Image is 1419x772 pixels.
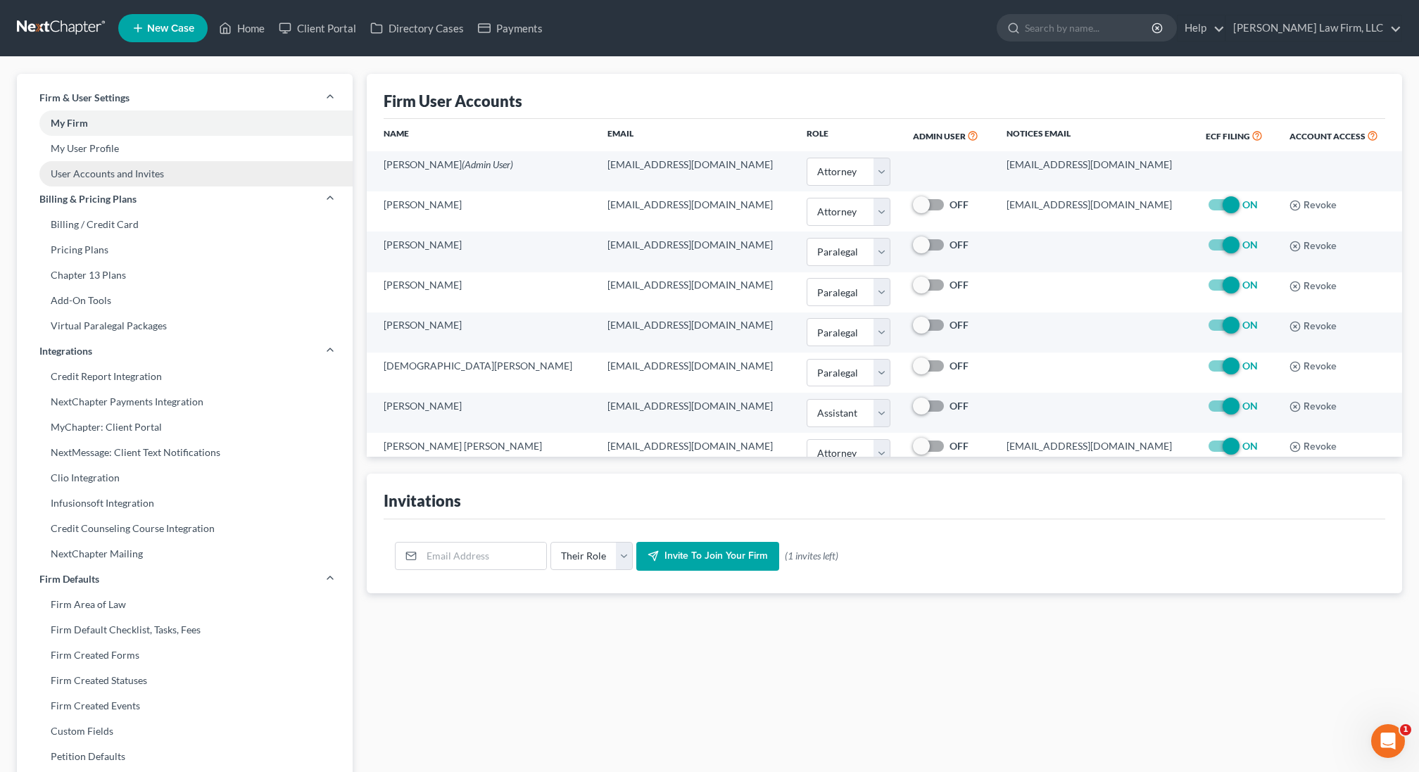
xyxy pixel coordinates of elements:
span: Integrations [39,344,92,358]
span: ECF Filing [1206,131,1250,141]
a: Chapter 13 Plans [17,262,353,288]
strong: OFF [950,360,969,372]
a: Clio Integration [17,465,353,491]
span: 1 [1400,724,1411,735]
a: Payments [471,15,550,41]
a: NextChapter Payments Integration [17,389,353,415]
td: [EMAIL_ADDRESS][DOMAIN_NAME] [995,191,1194,232]
a: Virtual Paralegal Packages [17,313,353,338]
a: Firm Created Forms [17,643,353,668]
span: (1 invites left) [785,549,838,563]
a: Client Portal [272,15,363,41]
strong: ON [1242,400,1258,412]
a: Directory Cases [363,15,471,41]
a: Billing / Credit Card [17,212,353,237]
a: My Firm [17,110,353,136]
button: Revoke [1289,281,1337,292]
strong: OFF [950,440,969,452]
span: Admin User [913,131,966,141]
button: Revoke [1289,361,1337,372]
a: Home [212,15,272,41]
strong: ON [1242,319,1258,331]
input: Search by name... [1025,15,1154,41]
a: Firm & User Settings [17,85,353,110]
a: Billing & Pricing Plans [17,186,353,212]
span: Invite to join your firm [664,550,768,562]
a: Petition Defaults [17,744,353,769]
iframe: Intercom live chat [1371,724,1405,758]
td: [PERSON_NAME] [367,312,596,353]
strong: OFF [950,239,969,251]
td: [PERSON_NAME] [367,191,596,232]
a: Pricing Plans [17,237,353,262]
a: Infusionsoft Integration [17,491,353,516]
a: MyChapter: Client Portal [17,415,353,440]
td: [EMAIL_ADDRESS][DOMAIN_NAME] [596,312,795,353]
td: [EMAIL_ADDRESS][DOMAIN_NAME] [596,191,795,232]
span: Firm Defaults [39,572,99,586]
td: [DEMOGRAPHIC_DATA][PERSON_NAME] [367,353,596,393]
a: Firm Area of Law [17,592,353,617]
a: Add-On Tools [17,288,353,313]
span: Account Access [1289,131,1366,141]
th: Email [596,119,795,151]
th: Name [367,119,596,151]
strong: OFF [950,400,969,412]
div: Firm User Accounts [384,91,522,111]
div: Invitations [384,491,461,511]
td: [EMAIL_ADDRESS][DOMAIN_NAME] [596,151,795,191]
strong: OFF [950,279,969,291]
button: Revoke [1289,321,1337,332]
a: User Accounts and Invites [17,161,353,186]
span: New Case [147,23,194,34]
a: Firm Created Events [17,693,353,719]
td: [EMAIL_ADDRESS][DOMAIN_NAME] [596,433,795,473]
strong: ON [1242,279,1258,291]
span: Billing & Pricing Plans [39,192,137,206]
a: Help [1178,15,1225,41]
td: [PERSON_NAME] [367,232,596,272]
td: [PERSON_NAME] [367,272,596,312]
th: Role [795,119,902,151]
a: NextChapter Mailing [17,541,353,567]
input: Email Address [422,543,546,569]
a: My User Profile [17,136,353,161]
a: Credit Counseling Course Integration [17,516,353,541]
th: Notices Email [995,119,1194,151]
strong: ON [1242,440,1258,452]
a: Firm Default Checklist, Tasks, Fees [17,617,353,643]
strong: ON [1242,239,1258,251]
strong: ON [1242,360,1258,372]
button: Revoke [1289,200,1337,211]
a: Credit Report Integration [17,364,353,389]
td: [PERSON_NAME] [367,151,596,191]
strong: OFF [950,319,969,331]
button: Invite to join your firm [636,542,779,571]
strong: ON [1242,198,1258,210]
a: [PERSON_NAME] Law Firm, LLC [1226,15,1401,41]
td: [EMAIL_ADDRESS][DOMAIN_NAME] [596,393,795,433]
a: Firm Defaults [17,567,353,592]
a: Integrations [17,338,353,364]
td: [EMAIL_ADDRESS][DOMAIN_NAME] [596,272,795,312]
button: Revoke [1289,401,1337,412]
a: Firm Created Statuses [17,668,353,693]
button: Revoke [1289,241,1337,252]
a: NextMessage: Client Text Notifications [17,440,353,465]
td: [EMAIL_ADDRESS][DOMAIN_NAME] [995,433,1194,473]
button: Revoke [1289,441,1337,453]
a: Custom Fields [17,719,353,744]
td: [EMAIL_ADDRESS][DOMAIN_NAME] [596,353,795,393]
span: Firm & User Settings [39,91,130,105]
td: [EMAIL_ADDRESS][DOMAIN_NAME] [995,151,1194,191]
td: [PERSON_NAME] [PERSON_NAME] [367,433,596,473]
strong: OFF [950,198,969,210]
td: [PERSON_NAME] [367,393,596,433]
td: [EMAIL_ADDRESS][DOMAIN_NAME] [596,232,795,272]
span: (Admin User) [462,158,513,170]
